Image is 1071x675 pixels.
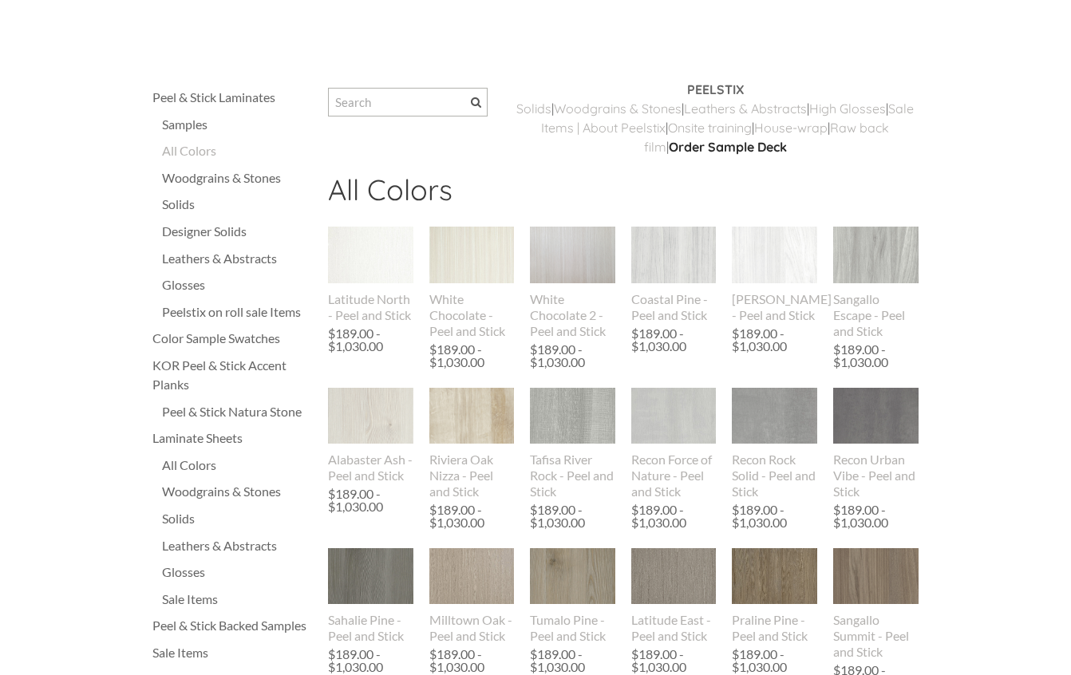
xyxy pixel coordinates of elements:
[162,402,312,421] a: Peel & Stick Natura Stone
[684,101,800,116] a: Leathers & Abstract
[162,115,312,134] a: Samples
[429,291,515,339] div: White Chocolate - Peel and Stick
[429,648,511,673] div: $189.00 - $1,030.00
[732,648,813,673] div: $189.00 - $1,030.00
[162,590,312,609] a: Sale Items
[732,388,817,499] a: Recon Rock Solid - Peel and Stick
[833,522,919,632] img: s832171791223022656_p782_i1_w640.jpeg
[530,291,615,339] div: White Chocolate 2 - Peel and Stick
[631,327,713,353] div: $189.00 - $1,030.00
[162,249,312,268] a: Leathers & Abstracts
[471,97,481,108] span: Search
[833,548,919,660] a: Sangallo Summit - Peel and Stick
[328,388,413,484] a: Alabaster Ash - Peel and Stick
[429,343,511,369] div: $189.00 - $1,030.00
[429,548,515,644] a: Milltown Oak - Peel and Stick
[152,616,312,635] div: Peel & Stick Backed Samples
[833,227,919,338] a: Sangallo Escape - Peel and Stick
[833,452,919,499] div: Recon Urban Vibe - Peel and Stick
[631,648,713,673] div: $189.00 - $1,030.00
[833,200,919,310] img: s832171791223022656_p779_i1_w640.jpeg
[162,509,312,528] a: Solids
[429,612,515,644] div: Milltown Oak - Peel and Stick
[162,168,312,187] a: Woodgrains & Stones
[833,343,915,369] div: $189.00 - $1,030.00
[554,101,675,116] a: Woodgrains & Stone
[429,388,515,499] a: Riviera Oak Nizza - Peel and Stick
[152,88,312,107] div: Peel & Stick Laminates
[152,428,312,448] a: Laminate Sheets
[631,388,717,499] a: Recon Force of Nature - Peel and Stick
[732,452,817,499] div: Recon Rock Solid - Peel and Stick
[162,141,312,160] a: All Colors
[530,227,615,338] a: White Chocolate 2 - Peel and Stick
[530,343,611,369] div: $189.00 - $1,030.00
[833,503,915,529] div: $189.00 - $1,030.00
[162,222,312,241] a: Designer Solids
[162,195,312,214] a: Solids
[328,363,413,470] img: s832171791223022656_p842_i1_w738.png
[530,452,615,499] div: Tafisa River Rock - Peel and Stick
[328,487,409,513] div: $189.00 - $1,030.00
[754,120,828,136] a: House-wrap
[631,548,717,644] a: Latitude East - Peel and Stick
[162,536,312,555] a: Leathers & Abstracts
[631,503,713,529] div: $189.00 - $1,030.00
[429,227,515,283] img: s832171791223022656_p588_i1_w400.jpeg
[732,503,813,529] div: $189.00 - $1,030.00
[328,548,413,644] a: Sahalie Pine - Peel and Stick
[530,522,615,632] img: s832171791223022656_p767_i6_w640.jpeg
[429,227,515,338] a: White Chocolate - Peel and Stick
[429,388,515,444] img: s832171791223022656_p691_i2_w640.jpeg
[516,101,551,116] a: ​Solids
[152,356,312,394] a: KOR Peel & Stick Accent Planks
[152,329,312,348] a: Color Sample Swatches
[631,200,717,310] img: s832171791223022656_p847_i1_w716.png
[800,101,807,116] a: s
[530,612,615,644] div: Tumalo Pine - Peel and Stick
[732,548,817,644] a: Praline Pine - Peel and Stick
[328,612,413,644] div: Sahalie Pine - Peel and Stick
[152,643,312,662] a: Sale Items
[833,388,919,499] a: Recon Urban Vibe - Peel and Stick
[328,327,409,353] div: $189.00 - $1,030.00
[687,81,744,97] strong: PEELSTIX
[328,648,409,673] div: $189.00 - $1,030.00
[675,101,682,116] a: s
[530,388,616,444] img: s832171791223022656_p644_i1_w307.jpeg
[732,327,813,353] div: $189.00 - $1,030.00
[328,172,919,219] h2: All Colors
[833,612,919,660] div: Sangallo Summit - Peel and Stick
[162,456,312,475] a: All Colors
[162,275,312,294] div: Glosses
[833,291,919,339] div: Sangallo Escape - Peel and Stick
[833,370,919,461] img: s832171791223022656_p893_i1_w1536.jpeg
[732,612,817,644] div: Praline Pine - Peel and Stick
[631,452,717,499] div: Recon Force of Nature - Peel and Stick
[328,452,413,484] div: Alabaster Ash - Peel and Stick
[328,522,413,632] img: s832171791223022656_p763_i2_w640.jpeg
[162,302,312,322] a: Peelstix on roll sale Items
[530,200,615,310] img: s832171791223022656_p793_i1_w640.jpeg
[732,227,817,322] a: [PERSON_NAME] - Peel and Stick
[631,612,717,644] div: Latitude East - Peel and Stick
[162,562,312,582] a: Glosses
[162,482,312,501] a: Woodgrains & Stones
[631,369,717,463] img: s832171791223022656_p895_i1_w1536.jpeg
[328,227,413,322] a: Latitude North - Peel and Stick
